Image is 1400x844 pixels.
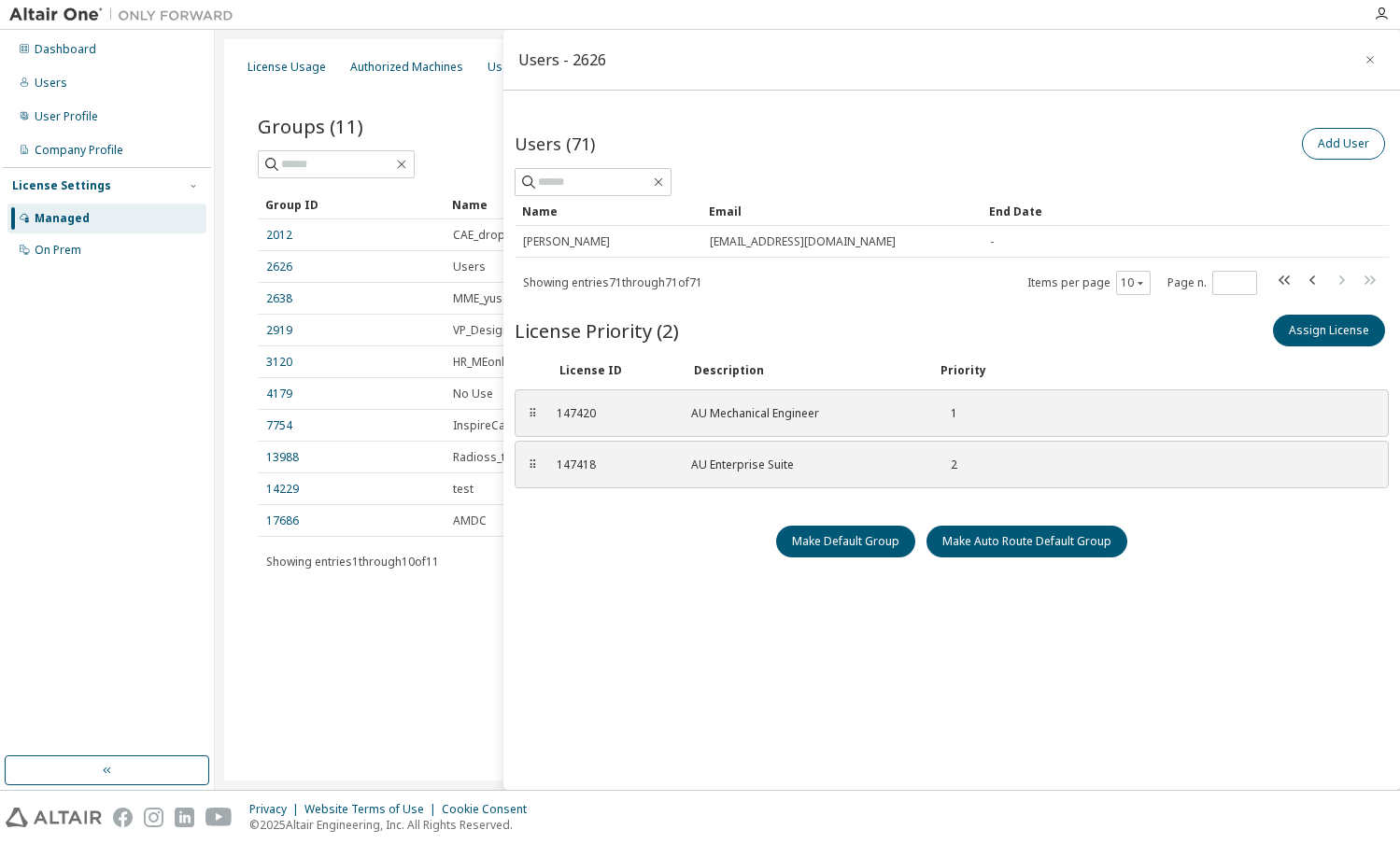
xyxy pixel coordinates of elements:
[266,418,292,433] a: 7754
[266,228,292,243] a: 2012
[453,228,554,243] span: CAE_drop_develop
[710,234,896,249] span: [EMAIL_ADDRESS][DOMAIN_NAME]
[776,526,915,557] button: Make Default Group
[1273,315,1385,346] button: Assign License
[559,363,672,378] div: License ID
[523,234,610,249] span: [PERSON_NAME]
[266,291,292,306] a: 2638
[453,513,487,528] span: AMDC
[266,260,292,274] a: 2626
[247,60,326,75] div: License Usage
[6,808,102,827] img: altair_logo.svg
[926,526,1127,557] button: Make Auto Route Default Group
[249,817,538,833] p: © 2025 Altair Engineering, Inc. All Rights Reserved.
[453,387,493,401] span: No Use
[557,457,669,472] div: 147418
[266,387,292,401] a: 4179
[453,323,509,338] span: VP_Design
[527,457,538,472] div: ⠿
[249,802,304,817] div: Privacy
[265,190,437,219] div: Group ID
[350,60,463,75] div: Authorized Machines
[266,513,299,528] a: 17686
[35,243,81,258] div: On Prem
[35,76,67,91] div: Users
[990,234,994,249] span: -
[453,291,516,306] span: MME_yusen
[515,133,595,155] span: Users (71)
[453,482,474,497] span: test
[557,406,669,421] div: 147420
[266,482,299,497] a: 14229
[266,355,292,370] a: 3120
[35,42,96,57] div: Dashboard
[527,406,538,421] div: ⠿
[453,260,486,274] span: Users
[266,323,292,338] a: 2919
[144,808,163,827] img: instagram.svg
[113,808,133,827] img: facebook.svg
[1167,271,1257,295] span: Page n.
[205,808,233,827] img: youtube.svg
[35,143,123,158] div: Company Profile
[989,196,1327,226] div: End Date
[442,802,538,817] div: Cookie Consent
[522,196,694,226] div: Name
[453,418,516,433] span: InspireCast
[523,274,702,290] span: Showing entries 71 through 71 of 71
[266,554,439,570] span: Showing entries 1 through 10 of 11
[258,113,363,139] span: Groups (11)
[453,450,543,465] span: Radioss_training
[175,808,194,827] img: linkedin.svg
[35,211,90,226] div: Managed
[304,802,442,817] div: Website Terms of Use
[940,363,986,378] div: Priority
[452,190,671,219] div: Name
[515,317,679,344] span: License Priority (2)
[1302,128,1385,160] button: Add User
[488,60,553,75] div: Usage Logs
[1027,271,1151,295] span: Items per page
[453,355,544,370] span: HR_MEonly(temp)
[35,109,98,124] div: User Profile
[266,450,299,465] a: 13988
[691,406,915,421] div: AU Mechanical Engineer
[518,52,606,67] div: Users - 2626
[694,363,918,378] div: Description
[12,178,111,193] div: License Settings
[691,457,915,472] div: AU Enterprise Suite
[938,406,957,421] div: 1
[938,457,957,472] div: 2
[709,196,974,226] div: Email
[1121,275,1146,290] button: 10
[9,6,243,24] img: Altair One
